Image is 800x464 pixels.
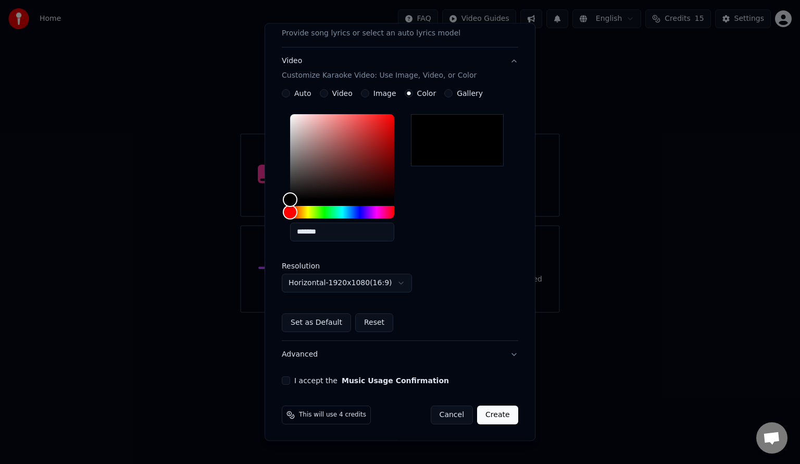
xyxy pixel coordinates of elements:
[294,377,449,384] label: I accept the
[373,90,396,97] label: Image
[282,5,518,47] button: LyricsProvide song lyrics or select an auto lyrics model
[431,406,473,424] button: Cancel
[282,262,386,270] label: Resolution
[294,90,311,97] label: Auto
[282,28,460,39] p: Provide song lyrics or select an auto lyrics model
[290,114,394,200] div: Color
[282,313,351,332] button: Set as Default
[282,70,477,81] p: Customize Karaoke Video: Use Image, Video, or Color
[290,206,394,218] div: Hue
[355,313,393,332] button: Reset
[299,411,366,419] span: This will use 4 credits
[332,90,353,97] label: Video
[417,90,436,97] label: Color
[282,341,518,368] button: Advanced
[282,56,477,81] div: Video
[477,406,518,424] button: Create
[282,47,518,89] button: VideoCustomize Karaoke Video: Use Image, Video, or Color
[282,89,518,340] div: VideoCustomize Karaoke Video: Use Image, Video, or Color
[457,90,483,97] label: Gallery
[342,377,449,384] button: I accept the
